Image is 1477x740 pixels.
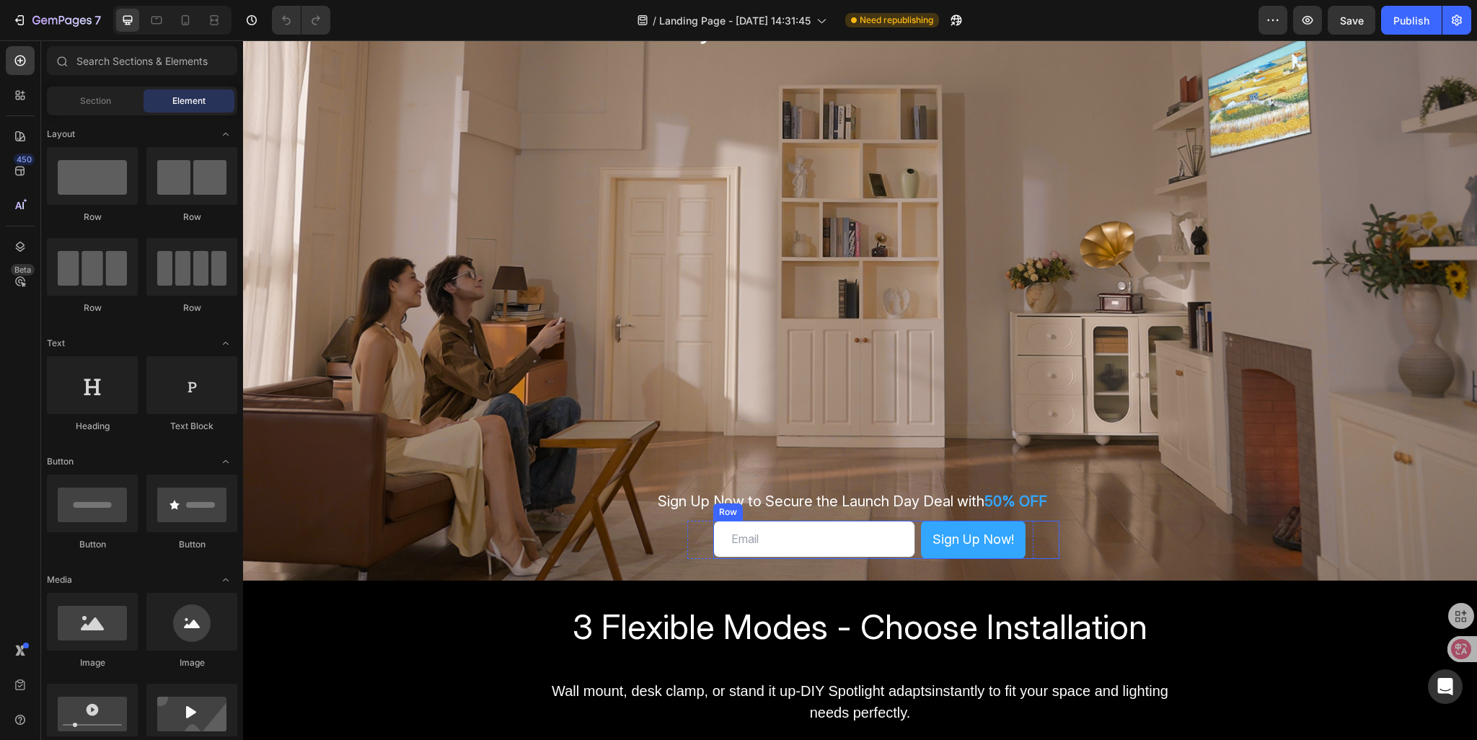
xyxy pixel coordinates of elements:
div: Open Intercom Messenger [1428,669,1463,704]
button: Save [1328,6,1375,35]
div: Beta [11,264,35,276]
button: Sign Up Now! [678,480,782,518]
span: Button [47,455,74,468]
div: Image [146,656,237,669]
span: Sign Up Now to Secure the Launch Day Deal with [415,452,741,470]
div: Row [473,465,497,478]
div: Publish [1393,13,1429,28]
span: Need republishing [860,14,933,27]
span: Element [172,94,206,107]
div: Sign Up Now! [689,488,771,511]
p: 7 [94,12,101,29]
strong: 50% OFF [741,452,804,470]
div: Row [47,301,138,314]
span: 3 Flexible Modes - Choose Installation [330,565,904,607]
span: Toggle open [214,123,237,146]
span: Section [80,94,111,107]
div: Image [47,656,138,669]
div: Undo/Redo [272,6,330,35]
span: / [653,13,656,28]
input: Email [470,480,672,517]
span: Save [1340,14,1364,27]
span: Toggle open [214,450,237,473]
div: Row [146,301,237,314]
span: Toggle open [214,332,237,355]
span: Toggle open [214,568,237,591]
span: Layout [47,128,75,141]
div: Row [47,211,138,224]
span: Media [47,573,72,586]
div: Row [146,211,237,224]
span: Wall mount, desk clamp, or stand it up-DIY Spotlight adaptsinstantly to fit your space and lighting [309,643,925,658]
div: Button [47,538,138,551]
span: needs perfectly. [567,664,668,680]
button: Publish [1381,6,1442,35]
input: Search Sections & Elements [47,46,237,75]
div: Text Block [146,420,237,433]
div: Heading [47,420,138,433]
iframe: Design area [243,40,1477,740]
span: Text [47,337,65,350]
div: 450 [14,154,35,165]
div: Button [146,538,237,551]
span: Landing Page - [DATE] 14:31:45 [659,13,811,28]
button: 7 [6,6,107,35]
